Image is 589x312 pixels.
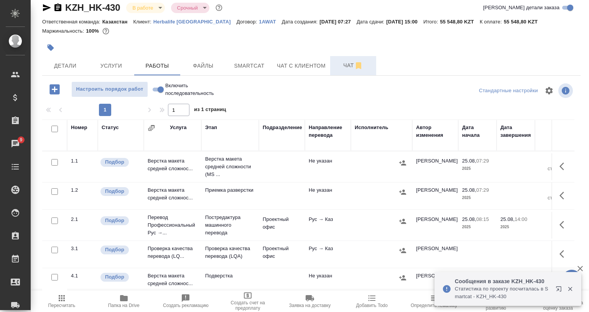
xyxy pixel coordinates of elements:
td: Рус → Каз [305,241,351,268]
p: Подбор [105,158,124,166]
button: В работе [130,5,155,11]
a: KZH_HK-430 [65,2,120,13]
div: Направление перевода [309,124,347,139]
p: Подбор [105,246,124,254]
button: Настроить порядок работ [71,81,148,97]
span: Добавить Todo [356,303,388,308]
p: Клиент: [133,19,153,25]
p: 2025 [462,223,493,231]
td: Верстка макета средней сложнос... [144,153,201,180]
span: Включить последовательность [165,82,214,97]
div: Можно подбирать исполнителей [100,245,140,255]
td: [PERSON_NAME] [412,153,458,180]
button: Папка на Drive [93,290,155,312]
div: Статус [102,124,119,131]
p: Подбор [105,188,124,195]
span: Создать счет на предоплату [221,300,274,311]
button: Назначить [397,272,408,284]
p: Казахстан [102,19,133,25]
p: Дата сдачи: [357,19,386,25]
p: 07:29 [476,158,489,164]
div: Можно подбирать исполнителей [100,272,140,282]
td: Проверка качества перевода (LQ... [144,241,201,268]
div: Номер [71,124,87,131]
button: Доп статусы указывают на важность/срочность заказа [214,3,224,13]
p: 14:00 [515,216,527,222]
p: [DATE] 07:27 [319,19,357,25]
div: Услуга [170,124,186,131]
p: Договор: [237,19,259,25]
a: 9 [2,134,29,153]
p: Дата создания: [282,19,319,25]
p: Проверка качества перевода (LQA) [205,245,255,260]
button: Здесь прячутся важные кнопки [555,186,573,205]
span: Заявка на доставку [289,303,331,308]
span: [PERSON_NAME] детали заказа [483,4,559,12]
div: Можно подбирать исполнителей [100,157,140,168]
div: 4.1 [71,272,94,280]
p: 08:15 [476,216,489,222]
p: 100% [86,28,101,34]
button: Пересчитать [31,290,93,312]
div: 1.2 [71,186,94,194]
p: 0 [539,245,569,252]
td: Не указан [305,153,351,180]
button: Срочный [175,5,200,11]
p: Сообщения в заказе KZH_HK-430 [455,277,551,285]
p: Подбор [105,217,124,224]
p: 0 [539,186,569,194]
button: Создать рекламацию [155,290,217,312]
td: Не указан [305,268,351,295]
p: 2025 [500,223,531,231]
td: [PERSON_NAME] [412,268,458,295]
button: Создать счет на предоплату [217,290,279,312]
p: Итого: [423,19,440,25]
span: Настроить порядок работ [76,85,144,94]
p: Herbalife [GEOGRAPHIC_DATA] [153,19,237,25]
div: Автор изменения [416,124,454,139]
span: Пересчитать [48,303,75,308]
span: Настроить таблицу [540,81,558,100]
p: 25.08, [462,158,476,164]
button: Назначить [397,216,408,227]
div: 3.1 [71,245,94,252]
a: Herbalife [GEOGRAPHIC_DATA] [153,18,237,25]
p: К оплате: [480,19,504,25]
button: 0.00 RUB; 0.00 KZT; [101,26,111,36]
button: Сгруппировать [148,124,155,132]
p: 2025 [462,165,493,173]
p: 1 612 [539,216,569,223]
button: Здесь прячутся важные кнопки [555,245,573,263]
span: 9 [15,136,27,144]
button: Добавить Todo [341,290,403,312]
div: Общий объем [539,124,569,139]
button: Назначить [397,186,408,198]
td: Верстка макета средней сложнос... [144,268,201,295]
td: Не указан [305,183,351,209]
span: Работы [139,61,176,71]
span: Smartcat [231,61,268,71]
p: 55 548,80 KZT [440,19,480,25]
button: Заявка на доставку [279,290,341,312]
p: Постредактура машинного перевода [205,214,255,237]
button: Скопировать ссылку [53,3,63,12]
td: Перевод Профессиональный Рус →... [144,210,201,241]
td: [PERSON_NAME] [412,183,458,209]
span: Услуги [93,61,130,71]
p: 07:29 [476,187,489,193]
div: Подразделение [263,124,302,131]
div: Исполнитель [355,124,388,131]
td: [PERSON_NAME] [412,212,458,239]
td: [PERSON_NAME] [412,241,458,268]
button: Открыть в новой вкладке [551,281,569,300]
p: 55 548,80 KZT [504,19,544,25]
span: Посмотреть информацию [558,83,574,98]
p: 25.08, [500,216,515,222]
button: Закрыть [562,285,578,292]
p: [DATE] 15:00 [386,19,423,25]
p: час [539,252,569,260]
p: 25.08, [462,187,476,193]
p: страница [539,165,569,173]
button: Скопировать ссылку для ЯМессенджера [42,3,51,12]
div: 1.1 [71,157,94,165]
